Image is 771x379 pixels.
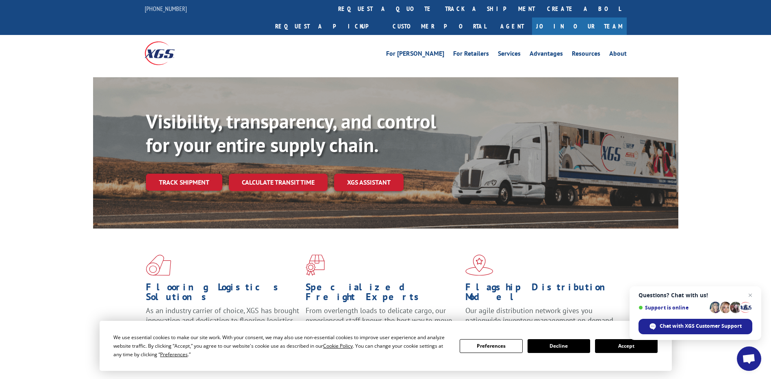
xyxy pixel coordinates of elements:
a: Track shipment [146,174,222,191]
h1: Specialized Freight Experts [306,282,459,306]
p: From overlength loads to delicate cargo, our experienced staff knows the best way to move your fr... [306,306,459,342]
span: Preferences [160,351,188,358]
a: Customer Portal [387,17,492,35]
a: Join Our Team [532,17,627,35]
b: Visibility, transparency, and control for your entire supply chain. [146,109,436,157]
img: xgs-icon-flagship-distribution-model-red [465,255,493,276]
span: As an industry carrier of choice, XGS has brought innovation and dedication to flooring logistics... [146,306,299,335]
img: xgs-icon-total-supply-chain-intelligence-red [146,255,171,276]
a: Agent [492,17,532,35]
div: Cookie Consent Prompt [100,321,672,371]
a: For Retailers [453,50,489,59]
button: Accept [595,339,658,353]
span: Our agile distribution network gives you nationwide inventory management on demand. [465,306,615,325]
a: Services [498,50,521,59]
a: Advantages [530,50,563,59]
a: About [609,50,627,59]
a: For [PERSON_NAME] [386,50,444,59]
button: Decline [528,339,590,353]
span: Questions? Chat with us! [639,292,752,298]
a: Request a pickup [269,17,387,35]
div: Chat with XGS Customer Support [639,319,752,334]
span: Chat with XGS Customer Support [660,322,742,330]
span: Support is online [639,305,707,311]
h1: Flagship Distribution Model [465,282,619,306]
span: Cookie Policy [323,342,353,349]
div: Open chat [737,346,761,371]
button: Preferences [460,339,522,353]
a: Calculate transit time [229,174,328,191]
span: Close chat [745,290,755,300]
a: XGS ASSISTANT [334,174,404,191]
h1: Flooring Logistics Solutions [146,282,300,306]
div: We use essential cookies to make our site work. With your consent, we may also use non-essential ... [113,333,450,359]
img: xgs-icon-focused-on-flooring-red [306,255,325,276]
a: [PHONE_NUMBER] [145,4,187,13]
a: Resources [572,50,600,59]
